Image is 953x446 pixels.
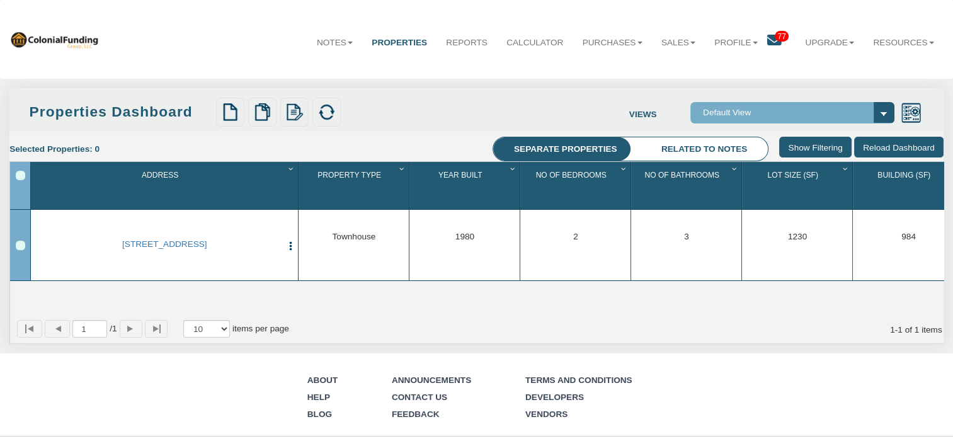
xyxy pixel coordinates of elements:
a: Sales [652,27,705,59]
div: Column Menu [729,162,741,174]
a: Upgrade [796,27,864,59]
div: Sort None [412,166,520,205]
div: Column Menu [397,162,409,174]
span: 984 [901,232,916,242]
div: Row 1, Row Selection Checkbox [16,241,25,250]
span: 1 1 of 1 items [890,325,942,334]
button: Page to first [17,320,42,338]
a: Purchases [573,27,651,59]
span: 1230 [788,232,807,242]
a: Vendors [525,409,568,419]
input: Show Filtering [779,137,852,157]
img: copy.png [253,103,271,121]
a: Terms and Conditions [525,375,632,385]
div: Sort None [634,166,741,205]
input: Selected page [72,320,107,338]
div: No Of Bathrooms Sort None [634,166,741,205]
div: Column Menu [286,162,298,174]
div: No Of Bedrooms Sort None [523,166,631,205]
div: Selected Properties: 0 [9,137,109,161]
a: Help [307,392,330,402]
div: Sort None [301,166,409,205]
span: Townhouse [332,232,375,242]
abbr: through [895,325,898,334]
a: Notes [307,27,362,59]
span: items per page [232,324,289,333]
li: Related to notes [641,137,768,161]
span: No Of Bedrooms [536,171,607,180]
span: 1 [110,323,117,334]
div: Address Sort None [33,166,298,205]
button: Press to open the property menu [285,239,296,251]
a: Contact Us [392,392,447,402]
img: views.png [901,102,922,123]
div: Select All [16,171,25,180]
span: Lot Size (Sf) [767,171,818,180]
img: new.png [221,103,239,121]
img: cell-menu.png [285,241,296,251]
span: No Of Bathrooms [644,171,719,180]
span: Building (Sf) [877,171,930,180]
a: Feedback [392,409,440,419]
a: About [307,375,338,385]
div: Year Built Sort None [412,166,520,205]
a: Profile [705,27,767,59]
div: Properties Dashboard [30,101,213,122]
li: Separate properties [493,137,638,161]
a: Reports [437,27,497,59]
button: Page to last [145,320,168,338]
span: 2 [573,232,578,242]
label: Views [629,102,690,120]
span: 1980 [455,232,474,242]
div: Sort None [33,166,298,205]
div: Column Menu [508,162,520,174]
abbr: of [110,324,112,333]
span: 3 [684,232,689,242]
img: refresh.png [317,103,335,121]
button: Page forward [120,320,142,338]
a: Properties [362,27,437,59]
input: Reload Dashboard [854,137,944,157]
span: Year Built [438,171,482,180]
div: Lot Size (Sf) Sort None [745,166,852,205]
a: 0001 B Lafayette Ave, Baltimore, MD, 21202 [47,239,282,249]
div: Sort None [523,166,631,205]
div: Column Menu [619,162,631,174]
a: Developers [525,392,584,402]
div: Property Type Sort None [301,166,409,205]
img: edit.png [285,103,303,121]
a: Blog [307,409,332,419]
div: Column Menu [840,162,852,174]
button: Page back [45,320,70,338]
span: Property Type [317,171,381,180]
span: Address [142,171,178,180]
img: 569736 [9,30,99,49]
a: 77 [767,27,796,59]
div: Sort None [745,166,852,205]
a: Calculator [497,27,573,59]
span: 77 [775,31,789,42]
a: Announcements [392,375,471,385]
a: Resources [864,27,944,59]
